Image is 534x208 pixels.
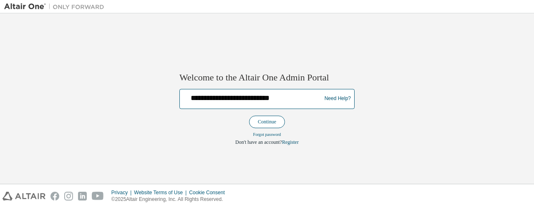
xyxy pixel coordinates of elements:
[111,196,230,203] p: © 2025 Altair Engineering, Inc. All Rights Reserved.
[249,115,285,128] button: Continue
[189,189,229,196] div: Cookie Consent
[92,192,104,200] img: youtube.svg
[111,189,134,196] div: Privacy
[64,192,73,200] img: instagram.svg
[4,3,108,11] img: Altair One
[134,189,189,196] div: Website Terms of Use
[50,192,59,200] img: facebook.svg
[253,132,281,137] a: Forgot password
[78,192,87,200] img: linkedin.svg
[3,192,45,200] img: altair_logo.svg
[235,139,282,145] span: Don't have an account?
[282,139,299,145] a: Register
[179,72,355,84] h2: Welcome to the Altair One Admin Portal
